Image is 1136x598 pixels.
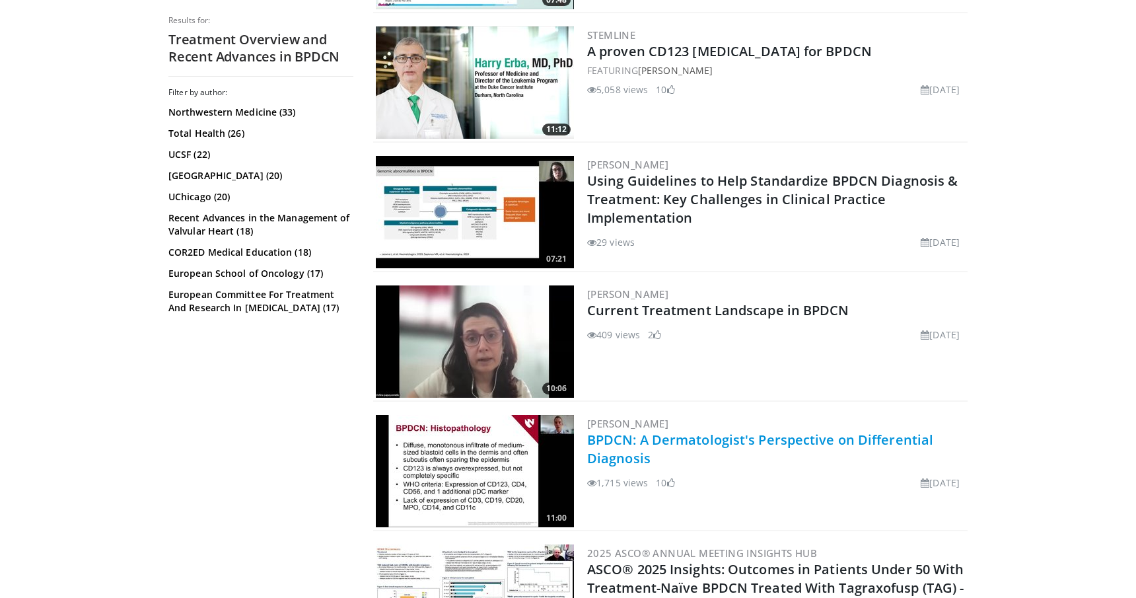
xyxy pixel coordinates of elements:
li: [DATE] [921,235,960,249]
a: Current Treatment Landscape in BPDCN [587,301,849,319]
a: UChicago (20) [168,190,350,204]
li: 5,058 views [587,83,648,96]
a: European Committee For Treatment And Research In [MEDICAL_DATA] (17) [168,288,350,315]
img: 757b41bb-f0cc-4322-9140-c15064eb99fe.300x170_q85_crop-smart_upscale.jpg [376,156,574,268]
a: Recent Advances in the Management of Valvular Heart (18) [168,211,350,238]
a: [PERSON_NAME] [587,287,668,301]
a: UCSF (22) [168,148,350,161]
li: 29 views [587,235,635,249]
a: COR2ED Medical Education (18) [168,246,350,259]
a: 11:12 [376,26,574,139]
li: 10 [656,476,674,490]
span: 11:00 [542,512,571,524]
a: A proven CD123 [MEDICAL_DATA] for BPDCN [587,42,872,60]
span: 10:06 [542,383,571,394]
h2: Treatment Overview and Recent Advances in BPDCN [168,31,353,65]
div: FEATURING [587,63,965,77]
a: Northwestern Medicine (33) [168,106,350,119]
a: Using Guidelines to Help Standardize BPDCN Diagnosis & Treatment: Key Challenges in Clinical Prac... [587,172,958,227]
span: 07:21 [542,253,571,265]
a: European School of Oncology (17) [168,267,350,280]
a: [PERSON_NAME] [587,417,668,430]
img: 7766dc45-def4-4cf0-9465-7766ad71f8bc.300x170_q85_crop-smart_upscale.jpg [376,415,574,527]
a: [PERSON_NAME] [587,158,668,171]
li: [DATE] [921,83,960,96]
h3: Filter by author: [168,87,353,98]
li: [DATE] [921,476,960,490]
a: Stemline [587,28,635,42]
li: 1,715 views [587,476,648,490]
span: 11:12 [542,124,571,135]
img: 14e8d535-f16f-49eb-9edb-5952ab96c90f.300x170_q85_crop-smart_upscale.jpg [376,26,574,139]
li: 2 [648,328,661,342]
a: 10:06 [376,285,574,398]
a: 07:21 [376,156,574,268]
li: [DATE] [921,328,960,342]
a: Total Health (26) [168,127,350,140]
a: BPDCN: A Dermatologist's Perspective on Differential Diagnosis [587,431,933,467]
p: Results for: [168,15,353,26]
img: abc82be1-63a4-4f88-8b90-62d6f86d0283.300x170_q85_crop-smart_upscale.jpg [376,285,574,398]
li: 10 [656,83,674,96]
a: 11:00 [376,415,574,527]
li: 409 views [587,328,640,342]
a: [PERSON_NAME] [638,64,713,77]
a: [GEOGRAPHIC_DATA] (20) [168,169,350,182]
a: 2025 ASCO® Annual Meeting Insights Hub [587,546,817,560]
